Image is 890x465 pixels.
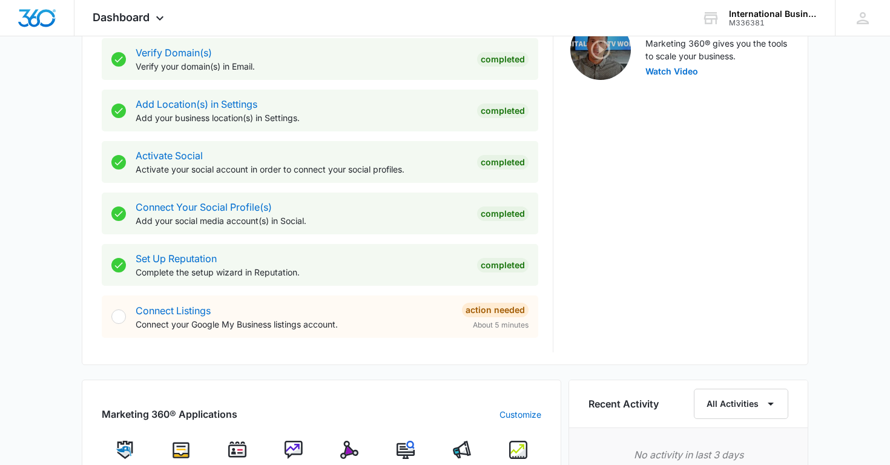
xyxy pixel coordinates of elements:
button: Watch Video [645,67,698,76]
p: Add your social media account(s) in Social. [136,214,467,227]
p: Complete the setup wizard in Reputation. [136,266,467,279]
div: Completed [477,52,529,67]
div: account name [729,9,817,19]
div: Completed [477,206,529,221]
p: Activate your social account in order to connect your social profiles. [136,163,467,176]
p: Verify your domain(s) in Email. [136,60,467,73]
button: All Activities [694,389,788,419]
h6: Recent Activity [588,397,659,411]
p: Marketing 360® gives you the tools to scale your business. [645,37,788,62]
img: Intro Video [570,19,631,80]
a: Verify Domain(s) [136,47,212,59]
span: Dashboard [93,11,150,24]
a: Customize [499,408,541,421]
p: Add your business location(s) in Settings. [136,111,467,124]
h2: Marketing 360® Applications [102,407,237,421]
div: Completed [477,155,529,170]
p: Connect your Google My Business listings account. [136,318,452,331]
a: Connect Your Social Profile(s) [136,201,272,213]
a: Add Location(s) in Settings [136,98,257,110]
div: Completed [477,258,529,272]
a: Activate Social [136,150,203,162]
div: Action Needed [462,303,529,317]
p: No activity in last 3 days [588,447,788,462]
a: Set Up Reputation [136,252,217,265]
a: Connect Listings [136,305,211,317]
span: About 5 minutes [473,320,529,331]
div: account id [729,19,817,27]
div: Completed [477,104,529,118]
